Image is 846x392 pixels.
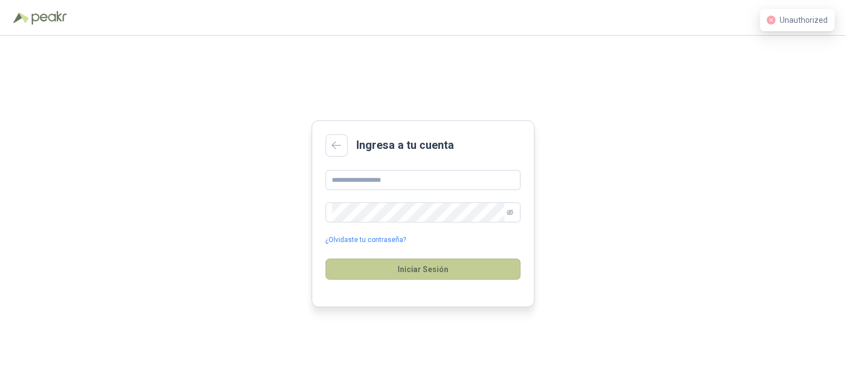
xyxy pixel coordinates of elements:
[780,16,828,25] span: Unauthorized
[326,259,521,280] button: Iniciar Sesión
[507,209,514,216] span: eye-invisible
[31,11,67,25] img: Peakr
[326,235,407,245] a: ¿Olvidaste tu contraseña?
[357,137,455,154] h2: Ingresa a tu cuenta
[767,16,776,25] span: close-circle
[13,12,29,23] img: Logo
